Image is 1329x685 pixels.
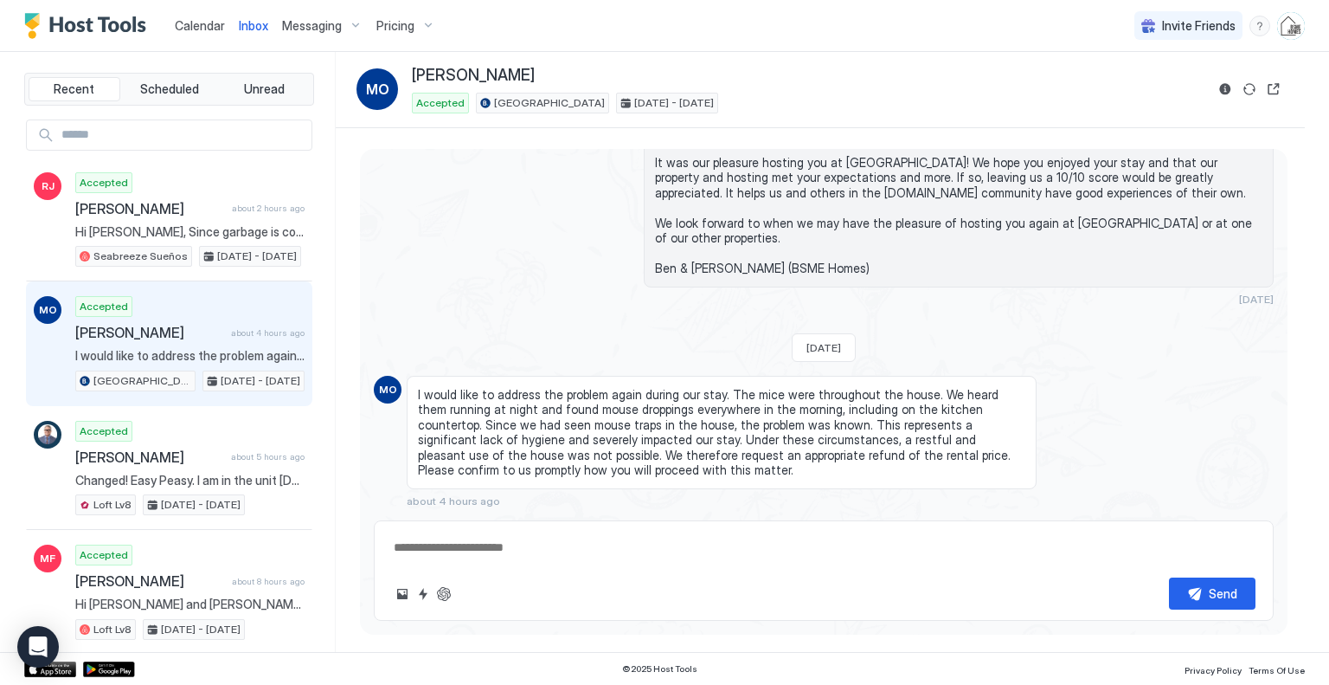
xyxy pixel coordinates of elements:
span: [GEOGRAPHIC_DATA] [93,373,191,389]
span: Accepted [416,95,465,111]
span: MO [39,302,57,318]
button: Reservation information [1215,79,1236,100]
a: Privacy Policy [1185,660,1242,678]
span: about 8 hours ago [232,576,305,587]
span: Pricing [376,18,414,34]
span: Accepted [80,299,128,314]
span: [DATE] - [DATE] [161,622,241,637]
a: Google Play Store [83,662,135,677]
span: [DATE] - [DATE] [634,95,714,111]
button: Scheduled [124,77,215,101]
span: Accepted [80,175,128,191]
span: Good afternoon, [PERSON_NAME]. It was our pleasure hosting you at [GEOGRAPHIC_DATA]! We hope you ... [655,125,1262,276]
span: Hi [PERSON_NAME] and [PERSON_NAME] I am [PERSON_NAME] and would like to Hire yours apartment for ... [75,597,305,612]
span: [PERSON_NAME] [75,324,224,341]
button: Send [1169,578,1255,610]
span: Messaging [282,18,342,34]
a: App Store [24,662,76,677]
button: ChatGPT Auto Reply [433,584,454,604]
span: about 2 hours ago [232,203,305,214]
span: I would like to address the problem again during our stay. The mice were throughout the house. We... [75,348,305,364]
span: MO [366,79,389,100]
a: Terms Of Use [1249,660,1305,678]
span: [PERSON_NAME] [75,200,225,217]
span: about 4 hours ago [407,494,500,507]
span: Privacy Policy [1185,665,1242,675]
span: [DATE] - [DATE] [221,373,300,389]
span: about 4 hours ago [231,327,305,339]
button: Sync reservation [1239,79,1260,100]
div: Send [1209,585,1237,603]
button: Recent [29,77,120,101]
span: [DATE] [1239,293,1274,306]
span: Unread [244,81,285,97]
span: I would like to address the problem again during our stay. The mice were throughout the house. We... [418,387,1025,478]
button: Open reservation [1263,79,1284,100]
div: Open Intercom Messenger [17,626,59,668]
span: Terms Of Use [1249,665,1305,675]
span: Loft Lv8 [93,497,132,513]
span: about 5 hours ago [231,451,305,462]
button: Upload image [392,584,413,604]
span: MF [40,551,55,566]
span: [PERSON_NAME] [412,66,535,86]
span: © 2025 Host Tools [622,663,697,675]
span: [GEOGRAPHIC_DATA] [494,95,605,111]
span: Accepted [80,547,128,563]
div: menu [1249,16,1270,36]
a: Host Tools Logo [24,13,154,39]
span: Calendar [175,18,225,33]
div: tab-group [24,73,314,106]
span: Recent [54,81,94,97]
a: Calendar [175,16,225,35]
button: Unread [218,77,310,101]
span: Changed! Easy Peasy. I am in the unit [DATE] but I won't freak out if you test the remote since t... [75,473,305,488]
span: Loft Lv8 [93,622,132,637]
span: [PERSON_NAME] [75,572,225,590]
span: [DATE] - [DATE] [217,249,297,264]
a: Inbox [239,16,268,35]
input: Input Field [55,120,311,150]
span: Accepted [80,423,128,439]
div: User profile [1277,12,1305,40]
button: Quick reply [413,584,433,604]
span: Inbox [239,18,268,33]
span: Scheduled [140,81,199,97]
span: RJ [42,178,55,194]
span: Invite Friends [1162,18,1236,34]
span: [PERSON_NAME] [75,449,224,466]
span: MO [379,382,397,397]
span: Seabreeze Sueños [93,249,188,264]
span: [DATE] - [DATE] [161,497,241,513]
span: Hi [PERSON_NAME], Since garbage is collected for Seabreeze Sueños every [DATE] morning, would you... [75,224,305,240]
span: [DATE] [806,341,841,354]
